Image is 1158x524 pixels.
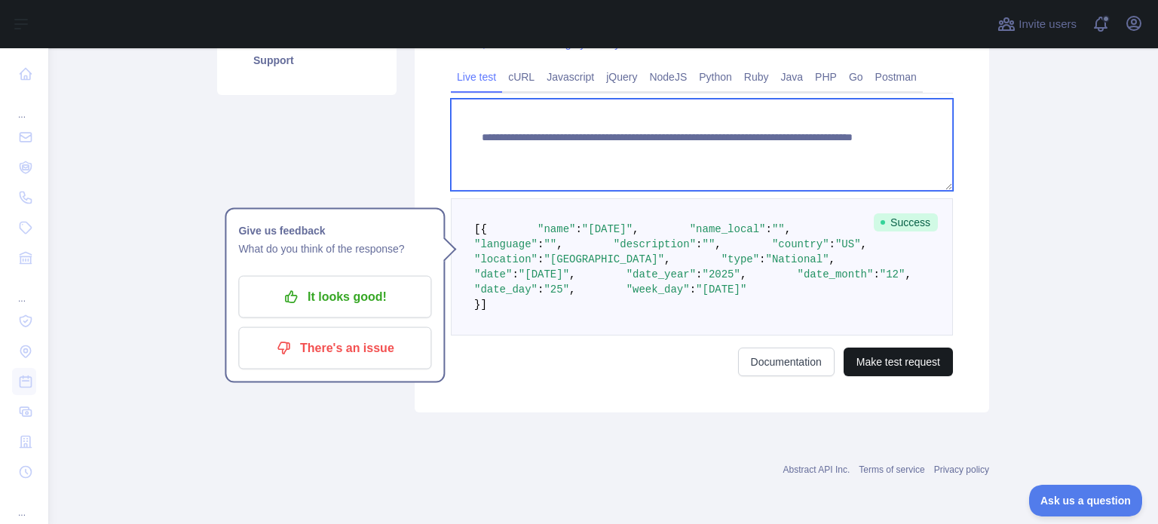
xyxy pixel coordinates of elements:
span: : [538,253,544,265]
span: , [569,283,575,296]
span: Invite users [1019,16,1077,33]
span: : [696,238,702,250]
span: "date_day" [474,283,538,296]
button: Make test request [844,348,953,376]
iframe: Toggle Customer Support [1029,485,1143,516]
span: , [829,253,835,265]
a: Javascript [541,65,600,89]
button: It looks good! [238,276,431,318]
span: : [575,223,581,235]
span: "date" [474,268,512,280]
span: : [829,238,835,250]
span: "location" [474,253,538,265]
span: , [664,253,670,265]
span: "name" [538,223,575,235]
span: "[DATE]" [519,268,569,280]
a: Python [693,65,738,89]
span: } [474,299,480,311]
span: , [861,238,867,250]
a: Documentation [738,348,835,376]
span: : [690,283,696,296]
span: "National" [766,253,829,265]
a: Support [235,44,378,77]
span: "date_month" [798,268,874,280]
span: , [785,223,791,235]
span: Success [874,213,938,231]
span: : [512,268,518,280]
span: "25" [544,283,569,296]
span: "[DATE]" [696,283,746,296]
span: "language" [474,238,538,250]
span: "" [702,238,715,250]
span: : [538,238,544,250]
a: Postman [869,65,923,89]
span: "country" [772,238,829,250]
span: "date_year" [626,268,696,280]
span: : [696,268,702,280]
span: "name_local" [690,223,766,235]
a: Java [775,65,810,89]
a: Privacy policy [934,464,989,475]
span: : [873,268,879,280]
span: , [556,238,562,250]
span: ] [480,299,486,311]
span: "" [544,238,556,250]
span: "[GEOGRAPHIC_DATA]" [544,253,664,265]
span: , [633,223,639,235]
span: : [759,253,765,265]
span: "[DATE]" [582,223,633,235]
span: "12" [880,268,905,280]
a: Go [843,65,869,89]
span: "type" [721,253,759,265]
a: PHP [809,65,843,89]
span: "week_day" [626,283,690,296]
a: Abstract API Inc. [783,464,850,475]
a: cURL [502,65,541,89]
a: jQuery [600,65,643,89]
span: "2025" [703,268,740,280]
span: [ [474,223,480,235]
span: , [715,238,721,250]
div: ... [12,90,36,121]
p: It looks good! [250,284,420,310]
span: , [569,268,575,280]
a: NodeJS [643,65,693,89]
a: Ruby [738,65,775,89]
div: ... [12,274,36,305]
span: , [905,268,911,280]
span: , [740,268,746,280]
a: Live test [451,65,502,89]
span: : [766,223,772,235]
button: Invite users [994,12,1080,36]
h1: Give us feedback [238,222,431,240]
button: There's an issue [238,327,431,369]
span: "US" [835,238,861,250]
span: { [480,223,486,235]
div: ... [12,489,36,519]
span: "description" [614,238,696,250]
a: Terms of service [859,464,924,475]
p: What do you think of the response? [238,240,431,258]
p: There's an issue [250,336,420,361]
span: "" [772,223,785,235]
span: : [538,283,544,296]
